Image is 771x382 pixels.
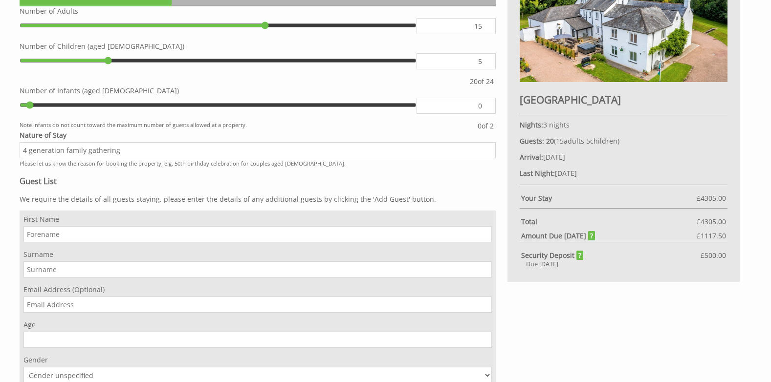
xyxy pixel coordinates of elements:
p: We require the details of all guests staying, please enter the details of any additional guests b... [20,194,496,204]
span: 4305.00 [701,217,726,226]
strong: Guests: [520,136,544,146]
label: Email Address (Optional) [23,285,492,294]
input: Email Address [23,297,492,313]
span: 1117.50 [701,231,726,240]
input: Forename [23,226,492,242]
span: 0 [478,121,482,130]
label: Number of Adults [20,6,496,16]
small: Please let us know the reason for booking the property, e.g. 50th birthday celebration for couple... [20,160,346,167]
strong: Amount Due [DATE] [521,231,595,240]
h2: [GEOGRAPHIC_DATA] [520,93,727,106]
div: of 24 [468,77,496,86]
span: £ [697,193,726,203]
span: 500.00 [705,251,726,260]
label: Surname [23,250,492,259]
div: Due [DATE] [520,260,727,268]
strong: Nights: [520,120,543,129]
strong: 20 [546,136,554,146]
p: [DATE] [520,152,727,162]
small: Note infants do not count toward the maximum number of guests allowed at a property. [20,121,476,130]
strong: Your Stay [521,193,697,203]
label: Nature of Stay [20,130,496,140]
label: First Name [23,214,492,224]
span: s [581,136,584,146]
p: 3 nights [520,120,727,129]
label: Number of Infants (aged [DEMOGRAPHIC_DATA]) [20,86,496,95]
span: 4305.00 [701,193,726,203]
h3: Guest List [20,176,496,187]
span: ren [606,136,617,146]
p: [DATE] [520,169,727,178]
span: child [584,136,617,146]
span: 5 [586,136,590,146]
strong: Security Deposit [521,251,584,260]
span: 15 [556,136,564,146]
input: Surname [23,261,492,277]
span: ( ) [546,136,619,146]
label: Number of Children (aged [DEMOGRAPHIC_DATA]) [20,42,496,51]
label: Gender [23,355,492,364]
span: 20 [470,77,478,86]
strong: Total [521,217,697,226]
strong: Arrival: [520,152,543,162]
span: adult [556,136,584,146]
strong: Last Night: [520,169,555,178]
span: £ [701,251,726,260]
label: Age [23,320,492,329]
span: £ [697,217,726,226]
span: £ [697,231,726,240]
div: of 2 [476,121,496,130]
